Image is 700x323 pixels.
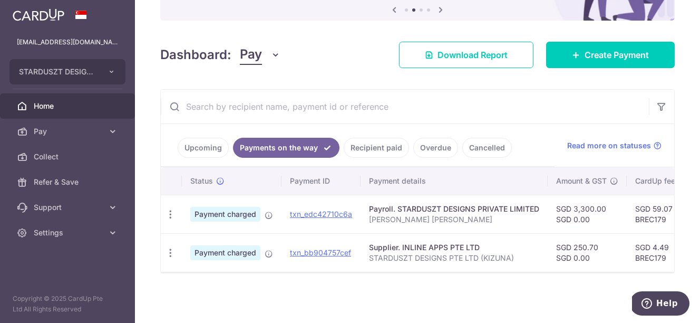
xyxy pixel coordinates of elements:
span: Refer & Save [34,177,103,187]
td: SGD 4.49 BREC179 [627,233,695,272]
a: Overdue [413,138,458,158]
span: Status [190,176,213,186]
a: Download Report [399,42,533,68]
span: Collect [34,151,103,162]
span: STARDUSZT DESIGNS PRIVATE LIMITED [19,66,97,77]
input: Search by recipient name, payment id or reference [161,90,649,123]
span: Pay [34,126,103,137]
span: Read more on statuses [567,140,651,151]
span: Payment charged [190,207,260,222]
span: Payment charged [190,245,260,260]
th: Payment details [361,167,548,195]
h4: Dashboard: [160,45,231,64]
p: STARDUSZT DESIGNS PTE LTD (KIZUNA) [369,253,539,263]
a: Upcoming [178,138,229,158]
span: Support [34,202,103,213]
img: CardUp [13,8,64,21]
a: Create Payment [546,42,675,68]
span: Settings [34,227,103,238]
td: SGD 59.07 BREC179 [627,195,695,233]
span: Create Payment [585,49,649,61]
th: Payment ID [281,167,361,195]
span: Download Report [437,49,508,61]
td: SGD 3,300.00 SGD 0.00 [548,195,627,233]
div: Payroll. STARDUSZT DESIGNS PRIVATE LIMITED [369,204,539,214]
a: Recipient paid [344,138,409,158]
span: Home [34,101,103,111]
p: [EMAIL_ADDRESS][DOMAIN_NAME] [17,37,118,47]
p: [PERSON_NAME] [PERSON_NAME] [369,214,539,225]
a: txn_edc42710c6a [290,210,352,218]
span: Pay [240,45,262,65]
span: CardUp fee [635,176,675,186]
button: Pay [240,45,280,65]
a: Read more on statuses [567,140,662,151]
a: Cancelled [462,138,512,158]
button: STARDUSZT DESIGNS PRIVATE LIMITED [9,59,125,84]
a: txn_bb904757cef [290,248,351,257]
span: Amount & GST [556,176,607,186]
td: SGD 250.70 SGD 0.00 [548,233,627,272]
div: Supplier. INLINE APPS PTE LTD [369,242,539,253]
iframe: Opens a widget where you can find more information [632,291,689,318]
a: Payments on the way [233,138,339,158]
